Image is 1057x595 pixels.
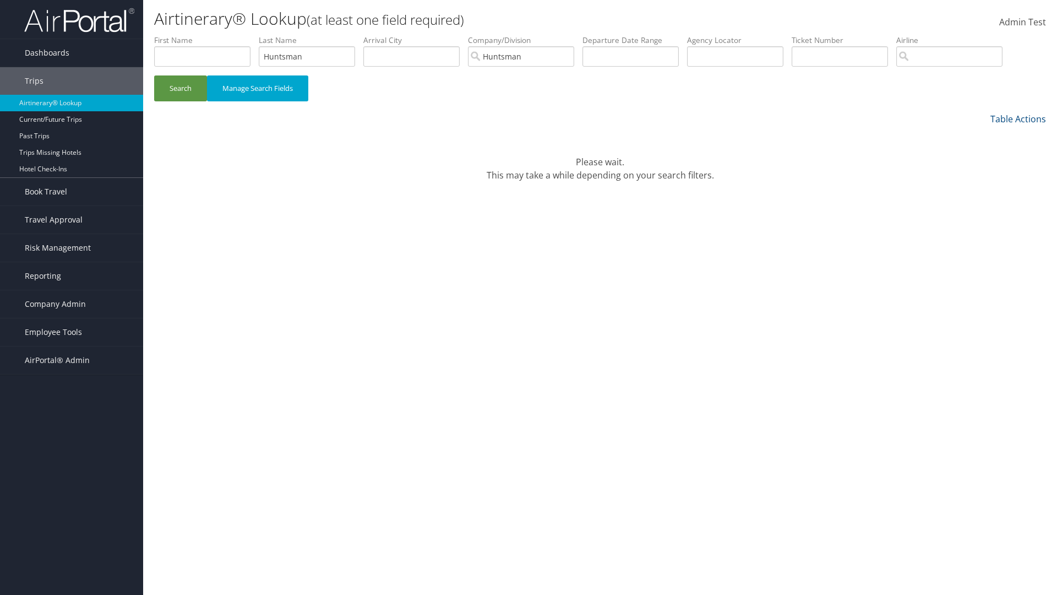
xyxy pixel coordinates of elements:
h1: Airtinerary® Lookup [154,7,749,30]
span: AirPortal® Admin [25,347,90,374]
span: Admin Test [999,16,1046,28]
label: First Name [154,35,259,46]
button: Manage Search Fields [207,75,308,101]
span: Dashboards [25,39,69,67]
span: Travel Approval [25,206,83,234]
div: Please wait. This may take a while depending on your search filters. [154,142,1046,182]
label: Airline [896,35,1011,46]
a: Admin Test [999,6,1046,40]
label: Departure Date Range [582,35,687,46]
button: Search [154,75,207,101]
span: Book Travel [25,178,67,205]
label: Company/Division [468,35,582,46]
label: Agency Locator [687,35,792,46]
span: Company Admin [25,290,86,318]
label: Last Name [259,35,363,46]
small: (at least one field required) [307,10,464,29]
label: Arrival City [363,35,468,46]
span: Reporting [25,262,61,290]
label: Ticket Number [792,35,896,46]
img: airportal-logo.png [24,7,134,33]
a: Table Actions [990,113,1046,125]
span: Trips [25,67,43,95]
span: Risk Management [25,234,91,262]
span: Employee Tools [25,318,82,346]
